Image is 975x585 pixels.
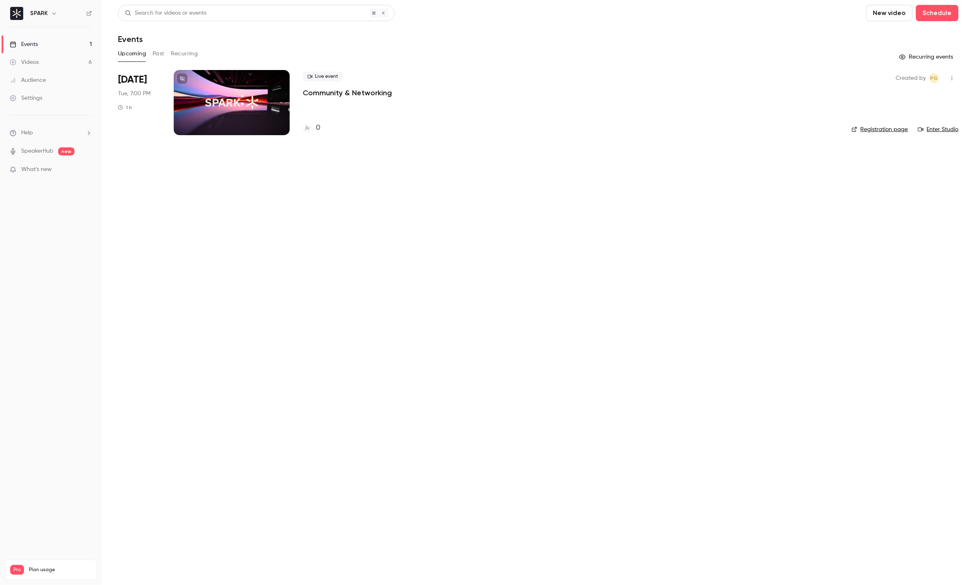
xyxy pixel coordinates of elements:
a: Registration page [852,125,908,134]
button: Recurring events [896,50,959,64]
span: Tue, 7:00 PM [118,90,151,98]
a: Community & Networking [303,88,392,98]
div: Oct 7 Tue, 7:00 PM (Europe/Berlin) [118,70,161,135]
button: New video [866,5,913,21]
a: SpeakerHub [21,147,53,156]
iframe: Noticeable Trigger [82,166,92,173]
div: Audience [10,76,46,84]
span: Created by [896,73,926,83]
div: Videos [10,58,39,66]
li: help-dropdown-opener [10,129,92,137]
h6: SPARK [30,9,48,18]
div: Search for videos or events [125,9,206,18]
span: [DATE] [118,73,147,86]
button: Upcoming [118,47,146,60]
div: Events [10,40,38,48]
span: What's new [21,165,52,174]
span: new [58,147,74,156]
span: Pro [10,565,24,575]
button: Schedule [916,5,959,21]
span: PG [931,73,938,83]
span: Plan usage [29,567,92,573]
img: SPARK [10,7,23,20]
span: Piero Gallo [929,73,939,83]
div: Settings [10,94,42,102]
button: Recurring [171,47,198,60]
a: 0 [303,123,320,134]
button: Past [153,47,164,60]
a: Enter Studio [918,125,959,134]
div: 1 h [118,104,132,111]
h4: 0 [316,123,320,134]
h1: Events [118,34,143,44]
span: Help [21,129,33,137]
span: Live event [303,72,343,81]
